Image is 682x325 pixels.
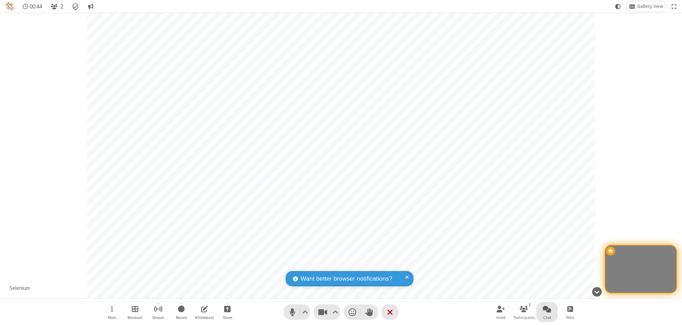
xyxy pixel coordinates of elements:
[85,1,96,12] button: Conversation
[559,302,581,322] button: Open poll
[669,1,680,12] button: Fullscreen
[147,302,169,322] button: Start streaming
[124,302,146,322] button: Manage Breakout Rooms
[314,304,340,320] button: Stop video (⌘+Shift+V)
[536,302,558,322] button: Open chat
[152,315,164,320] span: Stream
[48,1,66,12] button: Open participant list
[223,315,232,320] span: Share
[589,283,604,300] button: Hide
[60,3,63,10] span: 2
[331,304,340,320] button: Video setting
[170,302,192,322] button: Start recording
[6,2,14,11] img: QA Selenium DO NOT DELETE OR CHANGE
[514,315,535,320] span: Participants
[344,304,361,320] button: Send a reaction
[101,302,123,322] button: Open menu
[20,1,45,12] div: Timer
[381,304,399,320] button: End or leave meeting
[108,315,116,320] span: More
[543,315,551,320] span: Chat
[490,302,511,322] button: Invite participants (⌘+Shift+I)
[283,304,310,320] button: Mute (⌘+Shift+A)
[513,302,535,322] button: Open participant list
[29,3,42,10] span: 00:44
[301,274,392,283] span: Want better browser notifications?
[301,304,310,320] button: Audio settings
[626,1,666,12] button: Change layout
[176,315,187,320] span: Record
[637,4,663,9] span: Gallery view
[566,315,574,320] span: Polls
[217,302,238,322] button: Start sharing
[361,304,378,320] button: Raise hand
[69,1,82,12] div: Meeting details Encryption enabled
[128,315,142,320] span: Breakout
[612,1,624,12] button: Using system theme
[7,284,33,292] div: Selenium
[527,302,533,308] div: 2
[194,302,215,322] button: Open shared whiteboard
[195,315,214,320] span: Whiteboard
[496,315,505,320] span: Invite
